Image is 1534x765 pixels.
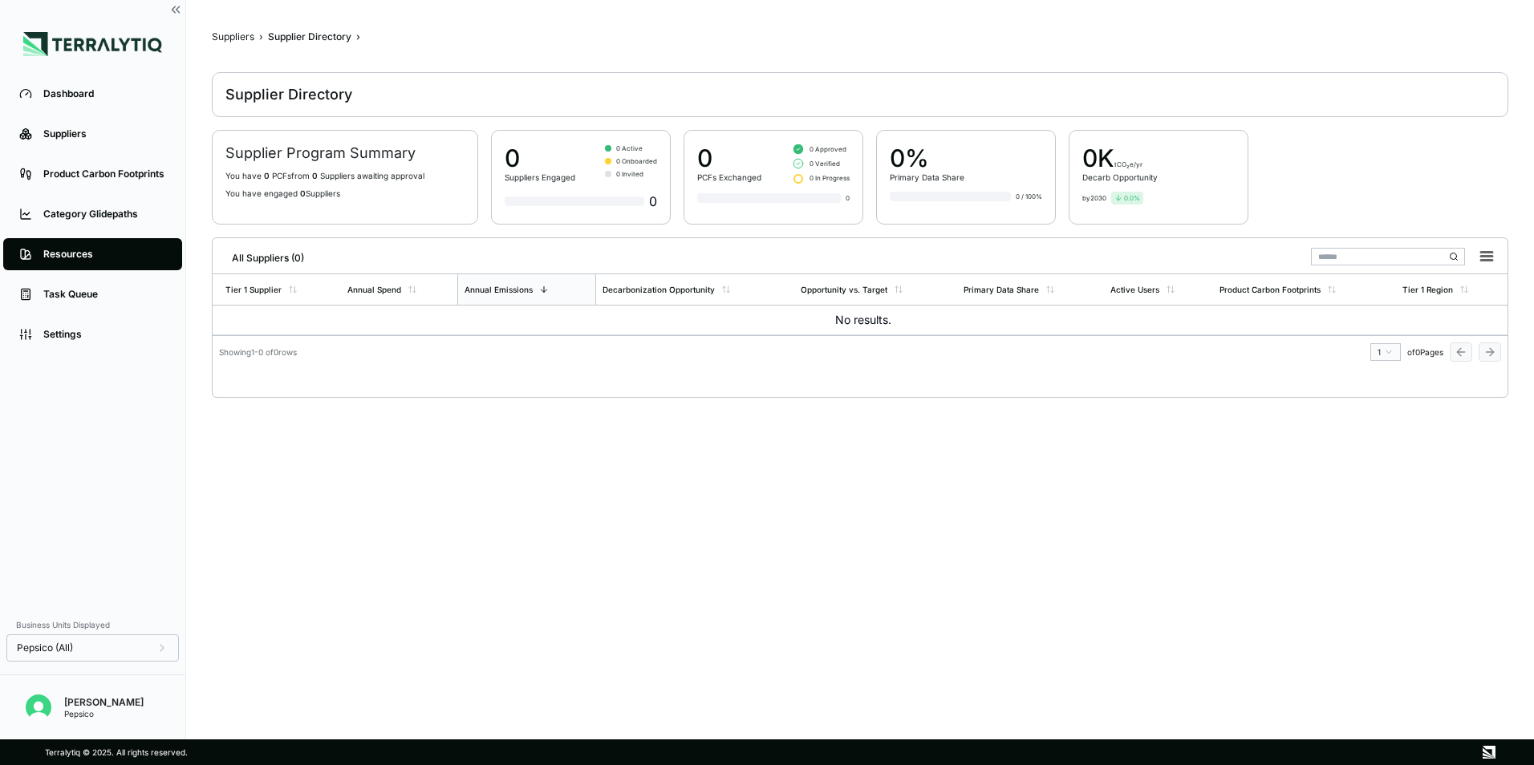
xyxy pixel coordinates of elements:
div: Tier 1 Region [1402,285,1453,294]
div: Task Queue [43,288,166,301]
div: Product Carbon Footprints [1219,285,1321,294]
span: 0 Invited [616,169,643,179]
h2: Supplier Program Summary [225,144,465,163]
span: 0.0 % [1124,193,1140,203]
td: No results. [213,306,1508,335]
div: by 2030 [1082,193,1106,203]
div: Suppliers Engaged [505,172,575,182]
div: Pepsico [64,709,144,718]
div: 0 [505,144,575,172]
img: Logo [23,32,162,56]
div: Resources [43,248,166,261]
span: › [259,30,263,43]
div: Supplier Directory [268,30,351,43]
div: Suppliers [212,30,254,43]
span: 0 In Progress [810,173,850,183]
div: 0 [505,192,657,211]
div: Category Glidepaths [43,208,166,221]
span: 0 Active [616,144,643,153]
div: Tier 1 Supplier [225,285,282,294]
span: tCO₂e/yr [1114,160,1142,168]
div: Primary Data Share [964,285,1039,294]
div: Annual Spend [347,285,401,294]
div: Product Carbon Footprints [43,168,166,180]
div: Annual Emissions [465,285,533,294]
div: Settings [43,328,166,341]
div: 1 [1378,347,1394,357]
span: 0 Verified [810,159,840,168]
div: Decarb Opportunity [1082,172,1158,182]
span: 0 [300,188,306,198]
span: 0 Onboarded [616,156,657,166]
div: Decarbonization Opportunity [603,285,715,294]
span: Pepsico (All) [17,642,73,654]
span: 0 Approved [810,144,846,154]
div: Primary Data Share [890,172,964,182]
span: 0 [312,171,318,180]
div: [PERSON_NAME] [64,696,144,709]
div: 0% [890,144,964,172]
div: Dashboard [43,87,166,100]
div: Business Units Displayed [6,615,179,634]
div: Showing 1 - 0 of 0 rows [219,347,297,357]
div: All Suppliers (0) [219,245,304,265]
div: 0 [697,144,761,172]
button: Open user button [19,688,58,727]
div: 0 / 100% [1016,192,1042,201]
div: 0 K [1082,144,1158,172]
p: You have PCF s from Supplier s awaiting approval [225,171,465,180]
img: Erik Hut [26,694,51,720]
div: 0 [846,193,850,203]
button: 1 [1370,343,1401,361]
div: Opportunity vs. Target [801,285,887,294]
span: › [356,30,360,43]
div: PCFs Exchanged [697,172,761,182]
div: Supplier Directory [225,85,352,104]
span: of 0 Pages [1407,347,1443,357]
p: You have engaged Suppliers [225,188,465,198]
div: Active Users [1110,285,1159,294]
div: Suppliers [43,127,166,140]
span: 0 [264,171,270,180]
